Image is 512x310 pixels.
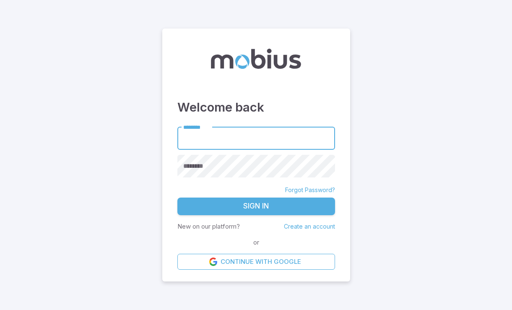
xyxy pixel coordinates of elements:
p: New on our platform? [177,222,240,231]
a: Forgot Password? [285,186,335,194]
span: or [251,238,261,247]
a: Continue with Google [177,254,335,270]
a: Create an account [284,223,335,230]
h3: Welcome back [177,98,335,117]
button: Sign In [177,198,335,215]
